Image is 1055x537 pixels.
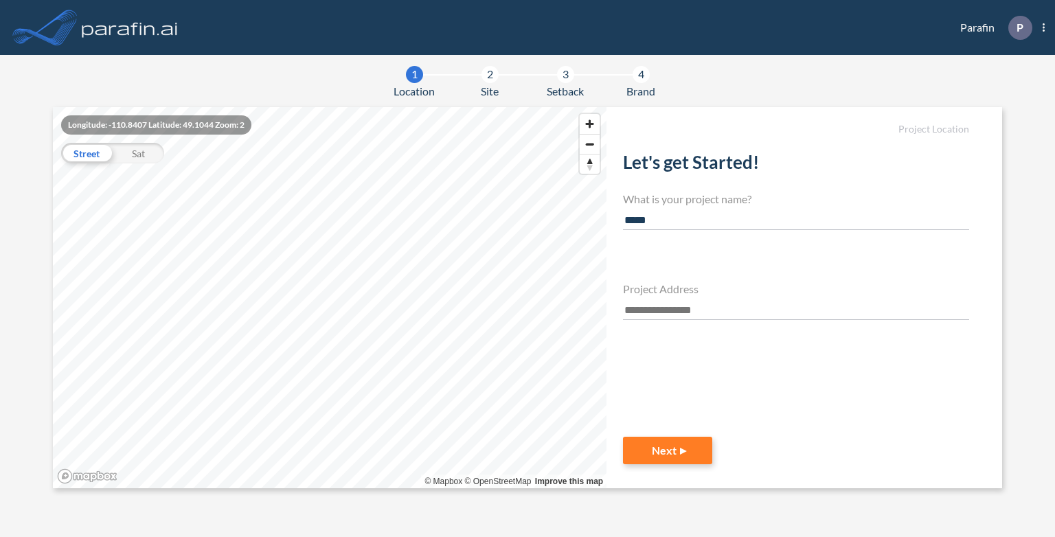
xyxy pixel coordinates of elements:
button: Next [623,437,712,464]
h4: What is your project name? [623,192,969,205]
span: Zoom out [580,135,600,154]
button: Reset bearing to north [580,154,600,174]
button: Zoom out [580,134,600,154]
a: Improve this map [535,477,603,486]
h4: Project Address [623,282,969,295]
span: Setback [547,83,584,100]
a: Mapbox homepage [57,468,117,484]
div: 4 [633,66,650,83]
a: Mapbox [424,477,462,486]
h2: Let's get Started! [623,152,969,179]
div: Parafin [940,16,1045,40]
div: Sat [113,143,164,163]
div: Street [61,143,113,163]
div: Longitude: -110.8407 Latitude: 49.1044 Zoom: 2 [61,115,251,135]
span: Site [481,83,499,100]
canvas: Map [53,107,606,489]
button: Zoom in [580,114,600,134]
div: 2 [481,66,499,83]
div: 1 [406,66,423,83]
h5: Project Location [623,124,969,135]
p: P [1017,21,1023,34]
img: logo [79,14,181,41]
span: Location [394,83,435,100]
div: 3 [557,66,574,83]
span: Brand [626,83,655,100]
a: OpenStreetMap [465,477,532,486]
